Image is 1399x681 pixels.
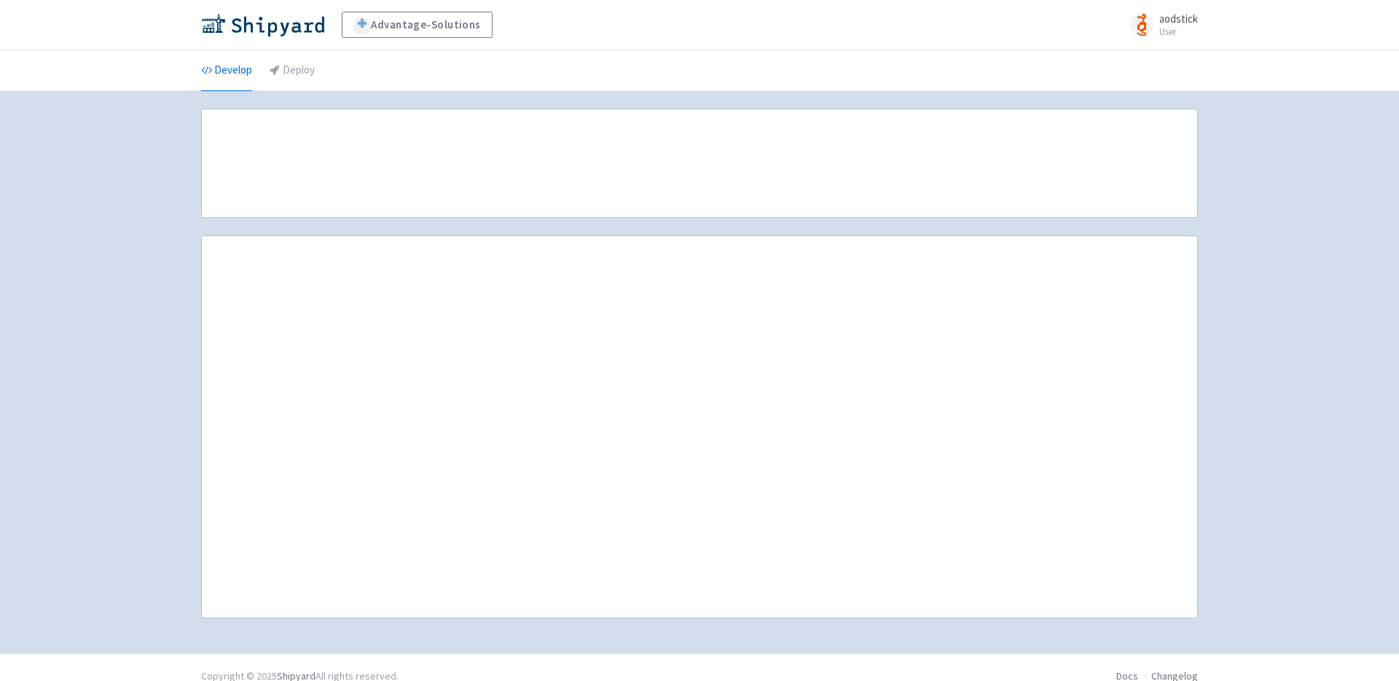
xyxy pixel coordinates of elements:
a: Advantage-Solutions [342,12,493,38]
img: Shipyard logo [201,13,324,36]
small: User [1159,27,1198,36]
span: aodstick [1159,12,1198,26]
a: Develop [201,50,252,91]
a: aodstick User [1121,13,1198,36]
a: Deploy [270,50,315,91]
